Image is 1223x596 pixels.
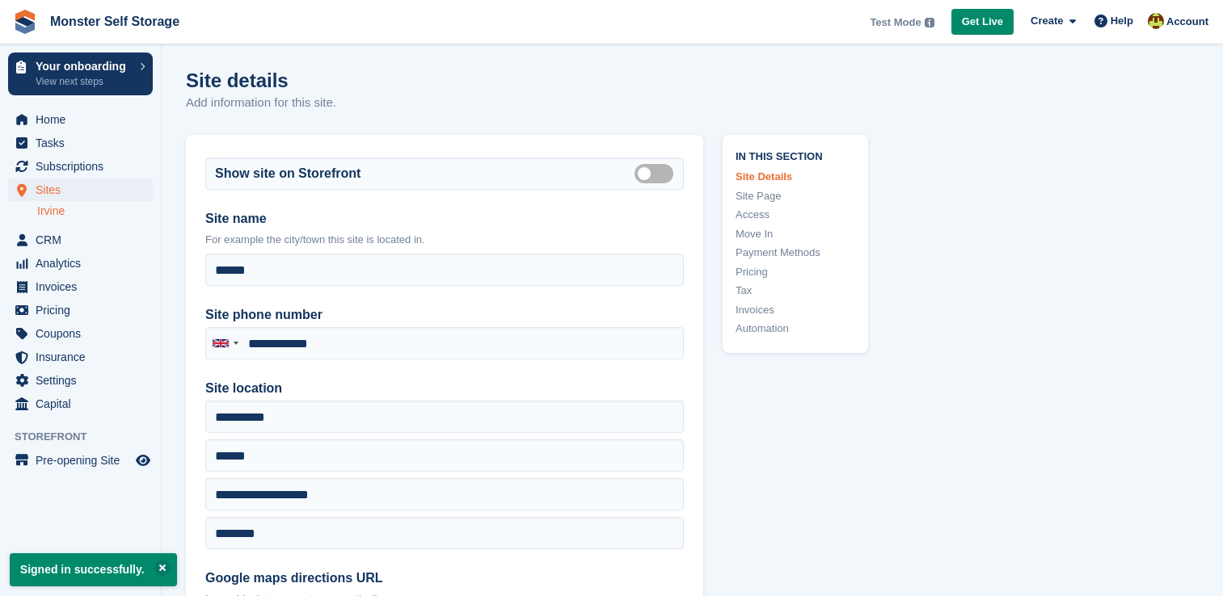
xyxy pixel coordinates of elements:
[635,172,680,174] label: Is public
[8,155,153,178] a: menu
[951,9,1014,36] a: Get Live
[736,283,855,299] a: Tax
[186,94,336,112] p: Add information for this site.
[36,155,133,178] span: Subscriptions
[8,108,153,131] a: menu
[36,229,133,251] span: CRM
[205,209,684,229] label: Site name
[8,369,153,392] a: menu
[36,252,133,275] span: Analytics
[205,232,684,248] p: For example the city/town this site is located in.
[1111,13,1133,29] span: Help
[8,449,153,472] a: menu
[36,322,133,345] span: Coupons
[13,10,37,34] img: stora-icon-8386f47178a22dfd0bd8f6a31ec36ba5ce8667c1dd55bd0f319d3a0aa187defe.svg
[736,207,855,223] a: Access
[37,204,153,219] a: Irvine
[36,74,132,89] p: View next steps
[8,132,153,154] a: menu
[8,322,153,345] a: menu
[8,229,153,251] a: menu
[736,264,855,280] a: Pricing
[36,392,133,415] span: Capital
[1148,13,1164,29] img: Kurun Sangha
[8,299,153,321] a: menu
[36,369,133,392] span: Settings
[8,52,153,95] a: Your onboarding View next steps
[36,275,133,298] span: Invoices
[736,148,855,163] span: In this section
[36,449,133,472] span: Pre-opening Site
[870,15,921,31] span: Test Mode
[36,178,133,201] span: Sites
[8,346,153,368] a: menu
[133,451,153,470] a: Preview store
[925,18,934,27] img: icon-info-grey-7440780725fd019a000dd9b08b2336e03edf1995a4989e88bcd33f0948082b44.svg
[36,108,133,131] span: Home
[8,178,153,201] a: menu
[10,553,177,586] p: Signed in successfully.
[186,69,336,91] h1: Site details
[36,61,132,72] p: Your onboarding
[44,8,186,35] a: Monster Self Storage
[736,302,855,318] a: Invoices
[1166,14,1208,30] span: Account
[206,328,243,359] div: United Kingdom: +44
[8,275,153,298] a: menu
[36,346,133,368] span: Insurance
[736,226,855,242] a: Move In
[736,245,855,261] a: Payment Methods
[962,14,1003,30] span: Get Live
[36,132,133,154] span: Tasks
[205,379,684,398] label: Site location
[736,188,855,204] a: Site Page
[8,392,153,415] a: menu
[736,321,855,337] a: Automation
[205,305,684,325] label: Site phone number
[8,252,153,275] a: menu
[215,164,361,183] label: Show site on Storefront
[1031,13,1063,29] span: Create
[15,429,161,445] span: Storefront
[205,569,684,588] label: Google maps directions URL
[36,299,133,321] span: Pricing
[736,169,855,185] a: Site Details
